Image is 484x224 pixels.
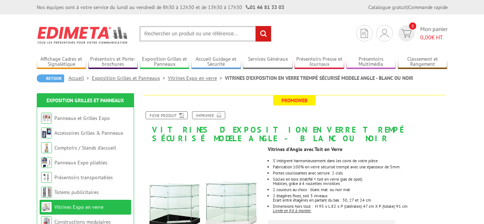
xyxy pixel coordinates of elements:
span: 0 [409,22,416,30]
a: Commande rapide [408,4,448,10]
a: Exposition Grilles et Panneaux [92,75,168,81]
a: Vitrines Expo en verre [54,204,103,210]
div: Nos équipes sont à votre service du lundi au vendredi de 8h30 à 12h30 et de 13h30 à 17h30 [37,4,284,11]
input: Rechercher un produit ou une référence... [139,26,271,42]
li: 2 étagères fixes, soit 3 niveaux Ecart entre étagères en partant du bas : 30, 27 et 24 cm [273,194,447,202]
img: Totems publicitaires [41,187,52,198]
li: Dimensions hors tout : H 95 x L 82 x P (latérales) 47 cm X P (totale) 91 cm [273,204,447,213]
span: 0,00 [420,34,431,41]
li: VITRINES D’EXPOSITION EN VERRE TREMPÉ SÉCURISÉ MODELE ANGLE - BLANC OU NOIR [225,74,413,82]
a: Présentoirs Presse et Journaux [294,56,344,68]
a: Affichage Cadres et Signalétique [37,56,86,68]
img: Edimeta [37,22,129,48]
div: Vitrines d'Angle avec Toit en Verre [268,147,447,151]
li: Fabrication 100% en verre sécurisé trempé avec une épaisseur de 5mm. [273,165,447,169]
span: € HT [420,33,448,42]
a: Présentoirs transportables [54,174,113,181]
a: Fiche produit [146,111,188,119]
a: devis rapide 0 Mon panier 0,00€ HT [396,25,448,42]
img: Panneaux et Grilles Expo [41,113,52,124]
span: Promoweb [273,95,316,105]
strong: 01 46 81 33 03 [246,4,284,10]
img: devis rapide [401,29,412,38]
a: Exposition Grilles et Panneaux [140,56,190,68]
a: Totems publicitaires [54,189,99,195]
a: Accueil Guidage et Sécurité [191,56,241,68]
img: devis rapide [381,29,388,38]
img: Présentoirs transportables [41,172,52,183]
li: S'intégrent harmonieusement dans les coins de votre pièce. [273,159,447,163]
a: Catalogue gratuit [368,4,407,10]
a: Vitrines Expo en verre [168,75,225,81]
a: Classement et Rangement [398,56,448,68]
a: Accessoires Grilles & Panneaux [54,130,123,136]
a: Exposition Grilles et Panneaux [46,97,124,104]
img: devis rapide [361,29,368,38]
div: | [368,4,448,11]
a: Retour [37,74,64,82]
u: Livrée en Kit à monter. [273,208,311,213]
img: Panneaux Expo pliables [41,157,52,168]
a: Présentoirs Multimédia [346,56,396,68]
input: rechercher [256,26,271,42]
img: Vitrines Expo en verre [41,202,52,212]
li: Portes coulissantes avec serrure 2 clés. [273,171,447,175]
a: Panneaux et Grilles Expo [54,115,110,121]
img: Comptoirs / Stands d'accueil [41,142,52,153]
a: Panneaux Expo pliables [54,159,107,166]
a: Imprimer [192,111,225,119]
p: Socles en bois stratifié + toit en verre (pas de spot). Mobiles, grâce à 4 roulettes invisibles. [273,177,447,186]
img: Accessoires Grilles & Panneaux [41,128,52,138]
a: Comptoirs / Stands d'accueil [54,145,116,151]
li: 2 couleurs au choix : blanc mat ou noir mat [273,188,447,192]
a: Présentoirs et Porte-brochures [88,56,138,68]
span: Mon panier [420,25,448,42]
a: Accueil [68,75,92,81]
a: Services Généraux [243,56,293,68]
